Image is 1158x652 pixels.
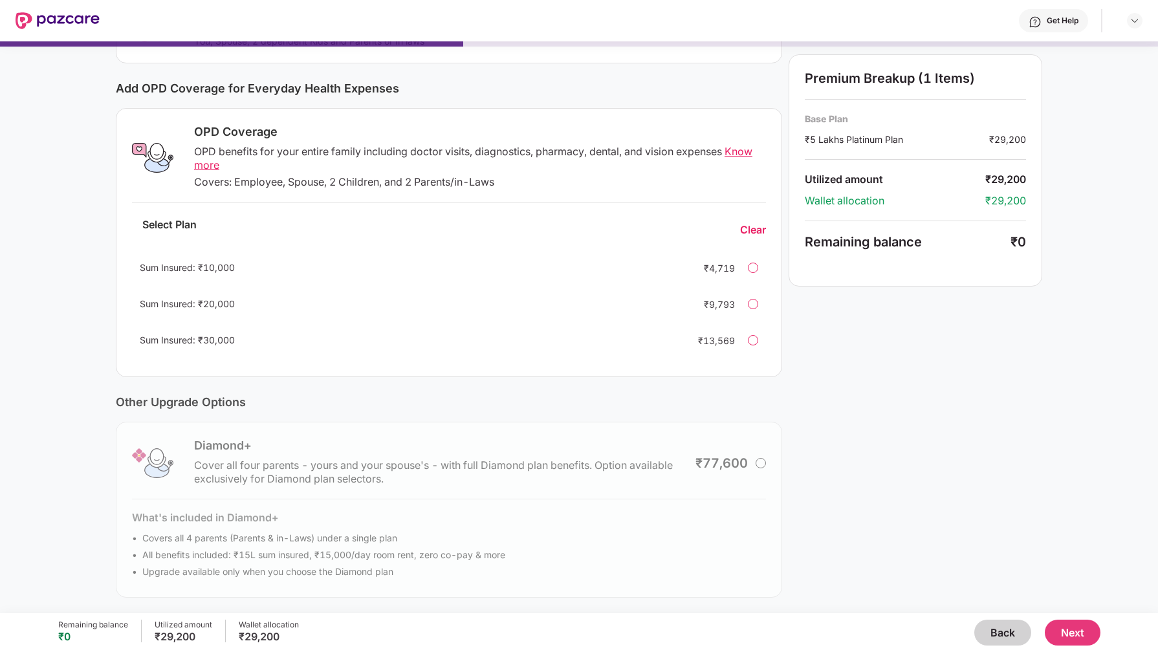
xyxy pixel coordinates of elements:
div: ₹29,200 [155,630,212,643]
div: OPD benefits for your entire family including doctor visits, diagnostics, pharmacy, dental, and v... [194,145,766,172]
div: Add OPD Coverage for Everyday Health Expenses [116,81,782,95]
div: ₹4,719 [683,261,735,275]
div: OPD Coverage [194,124,766,140]
div: Clear [740,223,766,237]
div: Wallet allocation [239,620,299,630]
div: ₹5 Lakhs Platinum Plan [805,133,989,146]
span: Sum Insured: ₹20,000 [140,298,235,309]
div: ₹0 [58,630,128,643]
img: svg+xml;base64,PHN2ZyBpZD0iRHJvcGRvd24tMzJ4MzIiIHhtbG5zPSJodHRwOi8vd3d3LnczLm9yZy8yMDAwL3N2ZyIgd2... [1130,16,1140,26]
div: Get Help [1047,16,1078,26]
div: Remaining balance [58,620,128,630]
button: Next [1045,620,1100,646]
div: Other Upgrade Options [116,395,782,409]
div: Remaining balance [805,234,1011,250]
div: Covers: Employee, Spouse, 2 Children, and 2 Parents/in-Laws [194,175,766,189]
span: Sum Insured: ₹10,000 [140,262,235,273]
div: Utilized amount [805,173,985,186]
div: ₹9,793 [683,298,735,311]
div: ₹0 [1011,234,1026,250]
div: Wallet allocation [805,194,985,208]
div: Base Plan [805,113,1026,125]
span: Sum Insured: ₹30,000 [140,334,235,345]
img: New Pazcare Logo [16,12,100,29]
div: ₹29,200 [989,133,1026,146]
span: Know more [194,145,752,171]
div: ₹13,569 [683,334,735,347]
div: Utilized amount [155,620,212,630]
img: OPD Coverage [132,137,173,179]
button: Back [974,620,1031,646]
div: ₹29,200 [985,173,1026,186]
div: ₹29,200 [239,630,299,643]
div: Select Plan [132,218,207,242]
div: ₹29,200 [985,194,1026,208]
img: svg+xml;base64,PHN2ZyBpZD0iSGVscC0zMngzMiIgeG1sbnM9Imh0dHA6Ly93d3cudzMub3JnLzIwMDAvc3ZnIiB3aWR0aD... [1029,16,1042,28]
div: Premium Breakup (1 Items) [805,71,1026,86]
